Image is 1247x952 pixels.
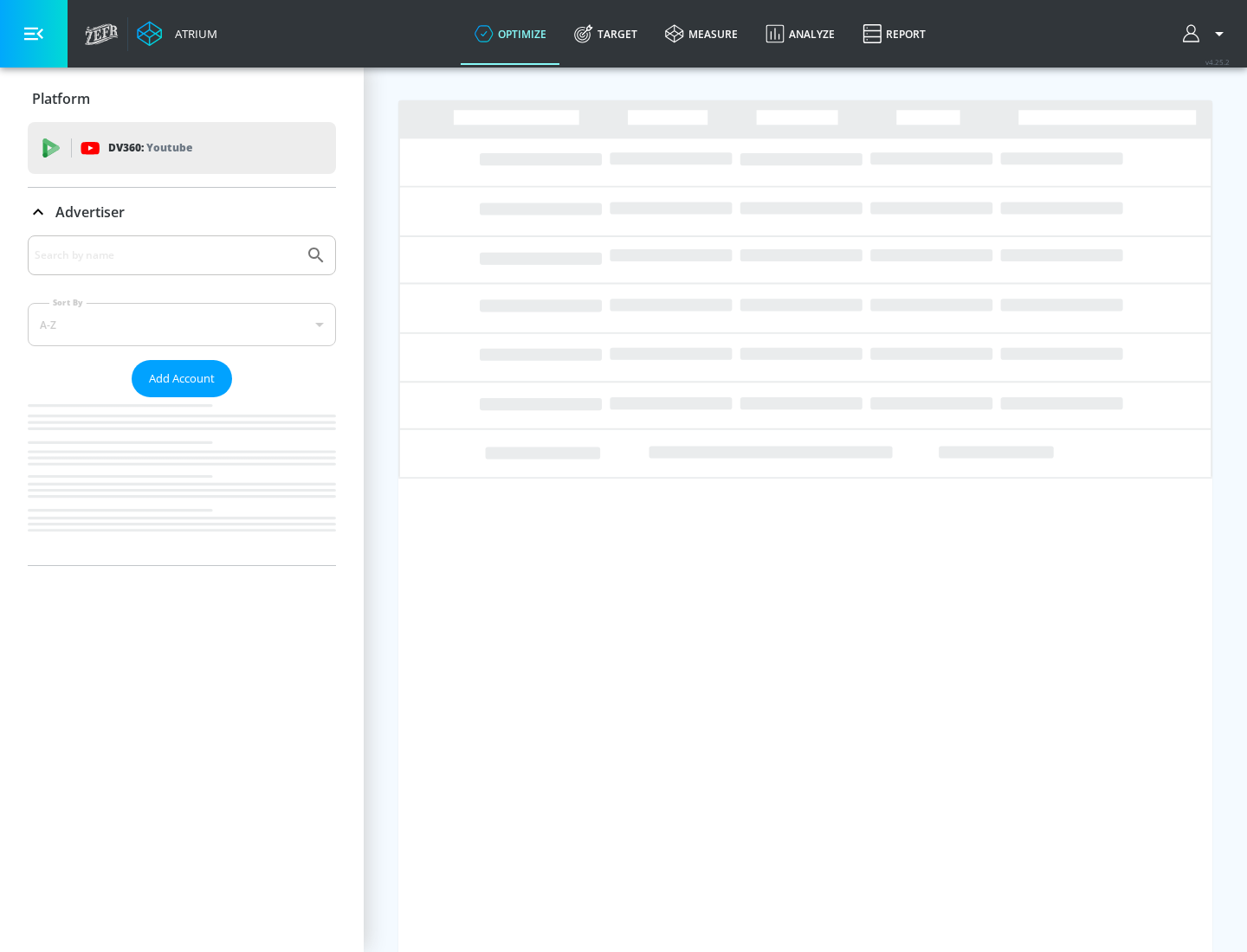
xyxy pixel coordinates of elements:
span: Add Account [149,369,215,389]
div: DV360: Youtube [28,122,336,174]
input: Search by name [35,244,297,267]
p: Advertiser [55,203,125,222]
div: Advertiser [28,188,336,236]
div: Platform [28,74,336,123]
nav: list of Advertiser [28,397,336,565]
a: Atrium [137,21,217,47]
p: DV360: [108,138,192,158]
a: Target [560,3,651,65]
div: A-Z [28,303,336,346]
div: Atrium [168,26,217,42]
span: v 4.25.2 [1205,57,1230,67]
label: Sort By [49,297,87,308]
div: Advertiser [28,235,336,565]
a: Report [849,3,940,65]
a: Analyze [752,3,849,65]
p: Platform [32,89,90,108]
a: measure [651,3,752,65]
a: optimize [461,3,560,65]
p: Youtube [146,138,192,157]
button: Add Account [132,360,232,397]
